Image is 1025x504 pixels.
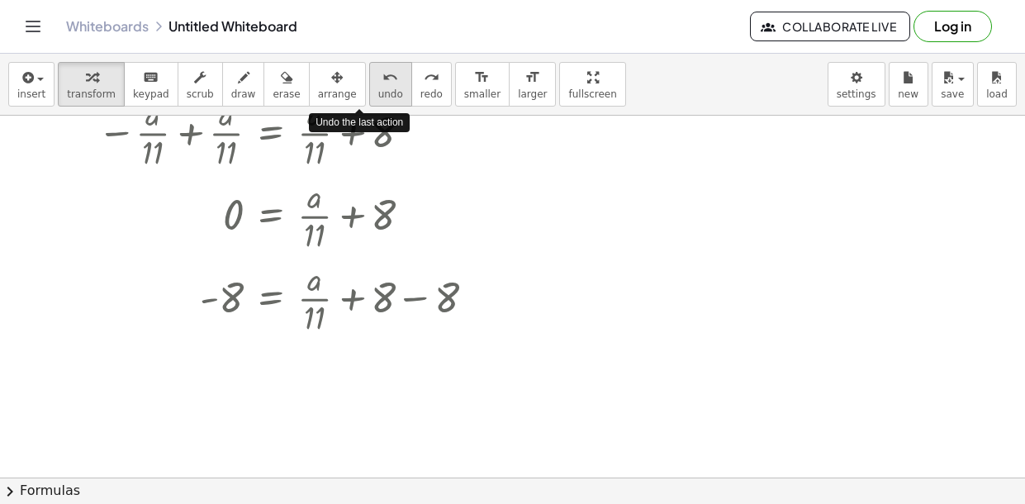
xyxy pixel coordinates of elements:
button: save [932,62,974,107]
span: undo [378,88,403,100]
span: erase [273,88,300,100]
button: format_sizesmaller [455,62,510,107]
span: larger [518,88,547,100]
button: scrub [178,62,223,107]
button: settings [828,62,885,107]
span: transform [67,88,116,100]
button: transform [58,62,125,107]
i: keyboard [143,68,159,88]
div: Undo the last action [309,113,410,132]
span: Collaborate Live [764,19,896,34]
button: format_sizelarger [509,62,556,107]
button: redoredo [411,62,452,107]
span: settings [837,88,876,100]
button: undoundo [369,62,412,107]
button: fullscreen [559,62,625,107]
span: new [898,88,918,100]
button: arrange [309,62,366,107]
button: Collaborate Live [750,12,910,41]
button: keyboardkeypad [124,62,178,107]
button: Toggle navigation [20,13,46,40]
span: arrange [318,88,357,100]
a: Whiteboards [66,18,149,35]
button: draw [222,62,265,107]
span: draw [231,88,256,100]
i: undo [382,68,398,88]
button: load [977,62,1017,107]
span: load [986,88,1008,100]
span: insert [17,88,45,100]
i: redo [424,68,439,88]
button: new [889,62,928,107]
i: format_size [474,68,490,88]
button: insert [8,62,55,107]
span: fullscreen [568,88,616,100]
span: smaller [464,88,501,100]
button: erase [263,62,309,107]
span: save [941,88,964,100]
span: redo [420,88,443,100]
span: keypad [133,88,169,100]
button: Log in [913,11,992,42]
span: scrub [187,88,214,100]
i: format_size [524,68,540,88]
